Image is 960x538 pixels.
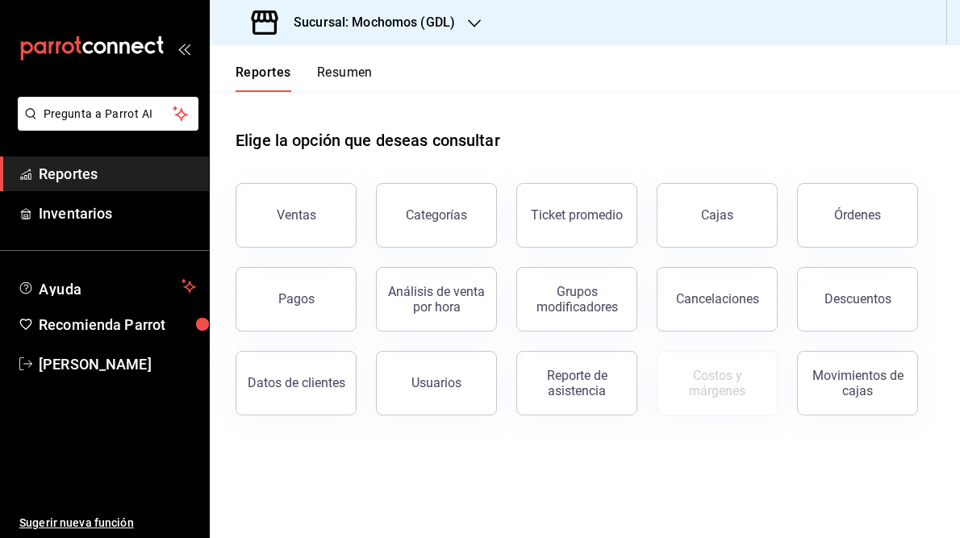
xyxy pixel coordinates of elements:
div: Grupos modificadores [527,284,627,315]
div: Análisis de venta por hora [386,284,486,315]
button: Categorías [376,183,497,248]
div: Movimientos de cajas [808,368,908,398]
button: Pregunta a Parrot AI [18,97,198,131]
div: Cajas [701,207,733,223]
button: open_drawer_menu [177,42,190,55]
button: Análisis de venta por hora [376,267,497,332]
button: Reportes [236,65,291,92]
button: Datos de clientes [236,351,357,415]
button: Descuentos [797,267,918,332]
button: Órdenes [797,183,918,248]
button: Pagos [236,267,357,332]
span: Reportes [39,163,196,185]
span: Recomienda Parrot [39,314,196,336]
button: Resumen [317,65,373,92]
span: Ayuda [39,277,175,296]
span: Sugerir nueva función [19,515,196,532]
button: Grupos modificadores [516,267,637,332]
div: Ticket promedio [531,207,623,223]
div: Reporte de asistencia [527,368,627,398]
button: Contrata inventarios para ver este reporte [657,351,778,415]
div: Órdenes [834,207,881,223]
div: Pagos [278,291,315,307]
button: Cajas [657,183,778,248]
div: Cancelaciones [676,291,759,307]
h3: Sucursal: Mochomos (GDL) [281,13,455,32]
button: Movimientos de cajas [797,351,918,415]
span: Pregunta a Parrot AI [44,106,173,123]
div: Descuentos [824,291,891,307]
div: Ventas [277,207,316,223]
span: [PERSON_NAME] [39,353,196,375]
div: navigation tabs [236,65,373,92]
div: Costos y márgenes [667,368,767,398]
button: Ventas [236,183,357,248]
button: Cancelaciones [657,267,778,332]
div: Datos de clientes [248,375,345,390]
a: Pregunta a Parrot AI [11,117,198,134]
div: Categorías [406,207,467,223]
button: Ticket promedio [516,183,637,248]
h1: Elige la opción que deseas consultar [236,128,500,152]
button: Usuarios [376,351,497,415]
button: Reporte de asistencia [516,351,637,415]
span: Inventarios [39,202,196,224]
div: Usuarios [411,375,461,390]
